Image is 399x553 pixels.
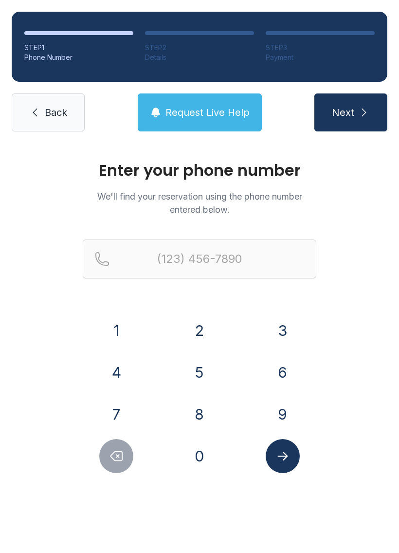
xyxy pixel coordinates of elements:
[83,190,316,216] p: We'll find your reservation using the phone number entered below.
[182,355,217,389] button: 5
[182,313,217,348] button: 2
[99,397,133,431] button: 7
[266,439,300,473] button: Submit lookup form
[83,240,316,278] input: Reservation phone number
[266,313,300,348] button: 3
[266,397,300,431] button: 9
[266,53,375,62] div: Payment
[165,106,250,119] span: Request Live Help
[145,53,254,62] div: Details
[45,106,67,119] span: Back
[182,439,217,473] button: 0
[266,43,375,53] div: STEP 3
[145,43,254,53] div: STEP 2
[24,43,133,53] div: STEP 1
[24,53,133,62] div: Phone Number
[332,106,354,119] span: Next
[83,163,316,178] h1: Enter your phone number
[99,313,133,348] button: 1
[182,397,217,431] button: 8
[99,439,133,473] button: Delete number
[266,355,300,389] button: 6
[99,355,133,389] button: 4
